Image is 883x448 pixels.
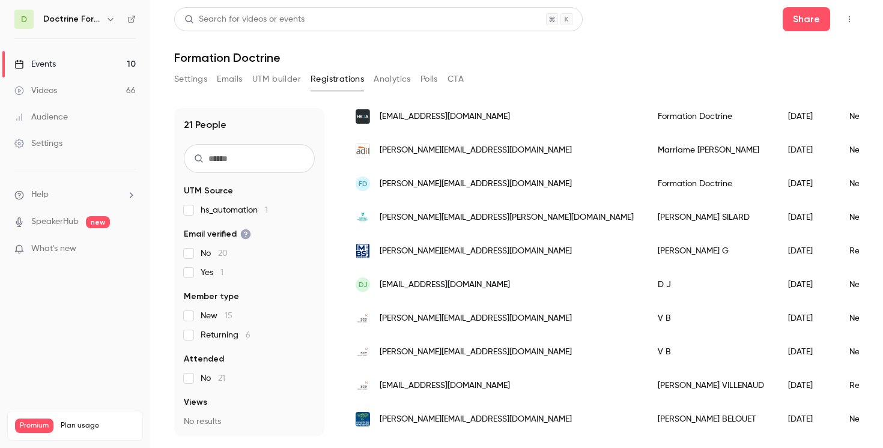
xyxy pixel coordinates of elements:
span: 1 [265,206,268,214]
span: Plan usage [61,421,135,431]
span: New [201,310,232,322]
div: Marriame [PERSON_NAME] [646,133,776,167]
span: Views [184,396,207,408]
span: 6 [246,331,250,339]
div: [PERSON_NAME] VILLENAUD [646,369,776,402]
span: UTM Source [184,185,233,197]
div: [DATE] [776,301,837,335]
span: [EMAIL_ADDRESS][DOMAIN_NAME] [380,279,510,291]
div: [DATE] [776,201,837,234]
div: V B [646,335,776,369]
span: [EMAIL_ADDRESS][DOMAIN_NAME] [380,380,510,392]
span: 20 [218,249,228,258]
span: Email verified [184,228,251,240]
div: D J [646,268,776,301]
img: mbs-education.com [356,243,370,259]
img: adil974.com [356,143,370,157]
img: amdm.fr [356,412,370,426]
button: UTM builder [252,70,301,89]
span: 21 [218,374,225,383]
span: What's new [31,243,76,255]
span: [PERSON_NAME][EMAIL_ADDRESS][DOMAIN_NAME] [380,178,572,190]
img: sce.fr [356,311,370,325]
h1: 21 People [184,118,226,132]
span: D [21,13,27,26]
div: [PERSON_NAME] SILARD [646,201,776,234]
span: Member type [184,291,239,303]
button: CTA [448,70,464,89]
img: sce.fr [356,378,370,393]
div: Search for videos or events [184,13,305,26]
div: [DATE] [776,402,837,436]
a: SpeakerHub [31,216,79,228]
div: [DATE] [776,100,837,133]
span: Yes [201,267,223,279]
h6: Doctrine Formation Corporate [43,13,101,25]
span: No [201,247,228,259]
p: No results [184,416,315,428]
li: help-dropdown-opener [14,189,136,201]
span: [PERSON_NAME][EMAIL_ADDRESS][DOMAIN_NAME] [380,245,572,258]
button: Settings [174,70,207,89]
div: Formation Doctrine [646,167,776,201]
span: hs_automation [201,204,268,216]
button: Share [783,7,830,31]
div: [DATE] [776,369,837,402]
span: 15 [225,312,232,320]
h1: Formation Doctrine [174,50,859,65]
span: new [86,216,110,228]
span: Help [31,189,49,201]
div: Settings [14,138,62,150]
span: Attended [184,353,224,365]
span: DJ [359,279,368,290]
div: [DATE] [776,234,837,268]
div: V B [646,301,776,335]
span: [PERSON_NAME][EMAIL_ADDRESS][DOMAIN_NAME] [380,312,572,325]
button: Analytics [374,70,411,89]
span: [EMAIL_ADDRESS][DOMAIN_NAME] [380,110,510,123]
span: [PERSON_NAME][EMAIL_ADDRESS][DOMAIN_NAME] [380,144,572,157]
div: [DATE] [776,268,837,301]
span: [PERSON_NAME][EMAIL_ADDRESS][DOMAIN_NAME] [380,413,572,426]
div: Events [14,58,56,70]
div: [DATE] [776,167,837,201]
div: Videos [14,85,57,97]
button: Emails [217,70,242,89]
iframe: Noticeable Trigger [121,244,136,255]
span: 1 [220,268,223,277]
div: [PERSON_NAME] G [646,234,776,268]
span: [PERSON_NAME][EMAIL_ADDRESS][PERSON_NAME][DOMAIN_NAME] [380,211,634,224]
img: valleesud-amenagement.fr [356,210,370,225]
div: Formation Doctrine [646,100,776,133]
span: Premium [15,419,53,433]
div: Audience [14,111,68,123]
img: hka.com [356,109,370,124]
span: [PERSON_NAME][EMAIL_ADDRESS][DOMAIN_NAME] [380,346,572,359]
div: [DATE] [776,335,837,369]
button: Registrations [311,70,364,89]
span: Returning [201,329,250,341]
img: sce.fr [356,345,370,359]
div: [PERSON_NAME] BELOUET [646,402,776,436]
button: Polls [420,70,438,89]
span: No [201,372,225,384]
span: FD [359,178,368,189]
div: [DATE] [776,133,837,167]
